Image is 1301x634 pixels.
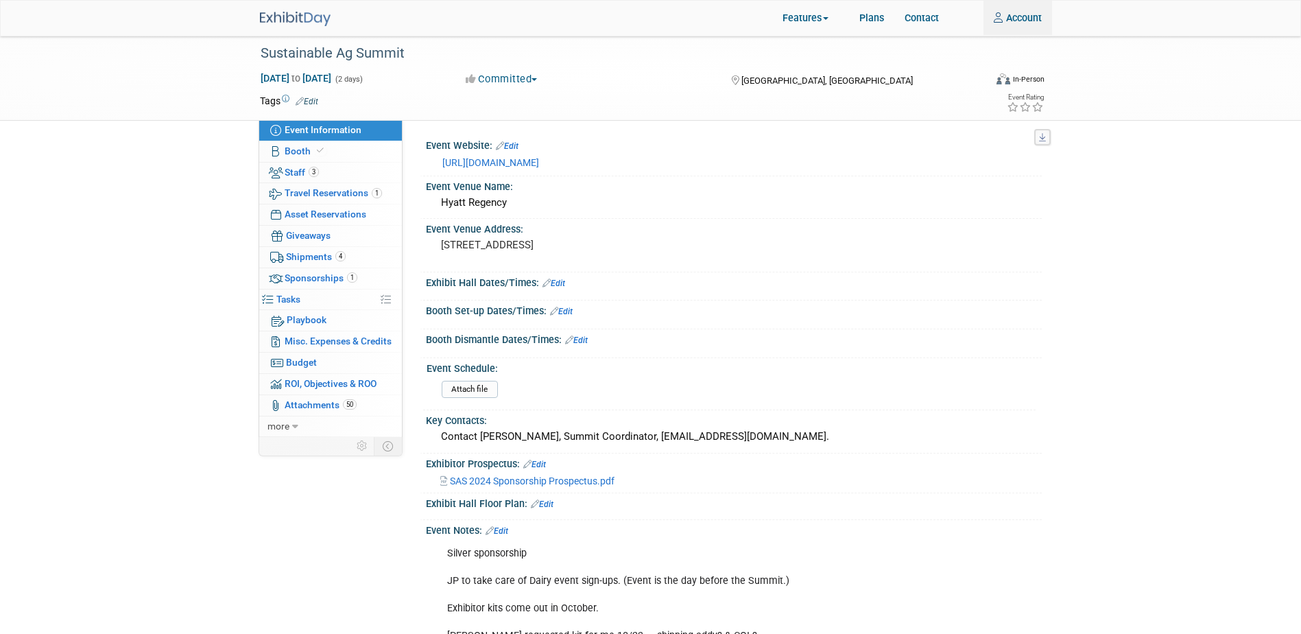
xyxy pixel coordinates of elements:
[259,141,402,162] a: Booth
[542,279,565,288] a: Edit
[285,399,357,410] span: Attachments
[259,374,402,395] a: ROI, Objectives & ROO
[259,183,402,204] a: Travel Reservations1
[276,294,300,305] span: Tasks
[259,226,402,246] a: Giveaways
[285,209,366,220] span: Asset Reservations
[426,219,1042,236] div: Event Venue Address:
[286,251,346,262] span: Shipments
[461,72,542,86] button: Committed
[426,493,1042,511] div: Exhibit Hall Floor Plan:
[259,353,402,373] a: Budget
[427,358,1036,375] div: Event Schedule:
[285,124,361,135] span: Event Information
[996,73,1010,84] img: Format-Inperson.png
[565,336,588,345] a: Edit
[450,475,614,486] span: SAS 2024 Sponsorship Prospectus.pdf
[309,167,319,177] span: 3
[441,239,667,251] pre: [STREET_ADDRESS]
[334,75,363,84] span: (2 days)
[259,204,402,225] a: Asset Reservations
[259,268,402,289] a: Sponsorships1
[289,73,302,84] span: to
[259,120,402,141] a: Event Information
[285,167,319,178] span: Staff
[296,97,318,106] a: Edit
[285,336,392,347] span: Misc. Expenses & Credits
[1012,74,1045,84] div: In-Person
[550,307,573,316] a: Edit
[350,437,374,455] td: Personalize Event Tab Strip
[259,163,402,183] a: Staff3
[285,378,377,389] span: ROI, Objectives & ROO
[983,1,1052,35] a: Account
[741,75,913,86] span: [GEOGRAPHIC_DATA], [GEOGRAPHIC_DATA]
[426,329,1042,347] div: Booth Dismantle Dates/Times:
[894,1,949,35] a: Contact
[372,188,382,198] span: 1
[531,500,553,509] a: Edit
[772,2,849,36] a: Features
[849,1,894,35] a: Plans
[931,71,1045,92] div: Event Format
[523,460,546,469] a: Edit
[259,290,402,310] a: Tasks
[259,395,402,416] a: Attachments50
[347,272,357,283] span: 1
[259,416,402,437] a: more
[260,12,331,26] img: ExhibitDay
[256,41,978,66] div: Sustainable Ag Summit
[426,272,1042,290] div: Exhibit Hall Dates/Times:
[285,187,382,198] span: Travel Reservations
[286,357,317,368] span: Budget
[426,454,1042,471] div: Exhibitor Prospectus:
[426,135,1042,153] div: Event Website:
[374,437,402,455] td: Toggle Event Tabs
[285,272,357,283] span: Sponsorships
[259,247,402,268] a: Shipments4
[442,157,539,168] a: [URL][DOMAIN_NAME]
[496,141,518,151] a: Edit
[285,145,326,156] span: Booth
[259,331,402,352] a: Misc. Expenses & Credits
[259,310,402,331] a: Playbook
[287,314,326,325] span: Playbook
[426,176,1042,193] div: Event Venue Name:
[343,399,357,410] span: 50
[335,251,346,261] span: 4
[317,147,324,154] i: Booth reservation complete
[1007,94,1044,101] div: Event Rating
[426,520,1042,538] div: Event Notes:
[440,475,614,486] a: SAS 2024 Sponsorship Prospectus.pdf
[486,526,508,536] a: Edit
[260,94,318,108] td: Tags
[267,421,289,432] span: more
[426,410,1042,427] div: Key Contacts:
[286,230,331,241] span: Giveaways
[260,72,332,84] span: [DATE] [DATE]
[436,192,1031,213] div: Hyatt Regency
[426,301,1042,318] div: Booth Set-up Dates/Times:
[436,426,1031,447] div: Contact [PERSON_NAME], Summit Coordinator, [EMAIL_ADDRESS][DOMAIN_NAME].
